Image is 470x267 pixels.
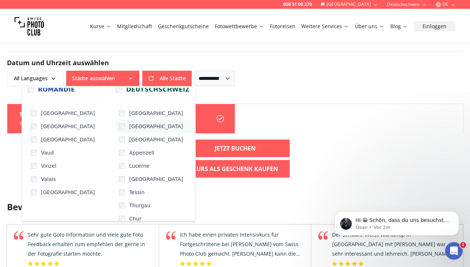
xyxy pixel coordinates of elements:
button: Einloggen [414,21,455,31]
button: Weitere Services [298,21,352,31]
button: Über uns [352,21,387,31]
button: All Languages [7,71,63,86]
b: Jetzt buchen [215,144,256,153]
button: Alle Städte [142,71,192,86]
span: Vaud [41,149,54,156]
h2: Datum und Uhrzeit auswählen [7,58,463,68]
span: Tessin [129,189,144,196]
span: [GEOGRAPHIC_DATA] [41,136,95,143]
input: Valais [31,176,37,182]
a: Blog [390,23,408,30]
button: Blog [387,21,411,31]
input: [GEOGRAPHIC_DATA] [119,176,125,182]
span: [GEOGRAPHIC_DATA] [41,189,95,196]
span: 1 [460,242,466,248]
input: [GEOGRAPHIC_DATA] [119,123,125,129]
a: Geschenkgutscheine [158,23,209,30]
span: Valais [41,175,56,183]
span: [GEOGRAPHIC_DATA] [129,175,183,183]
input: Deutschschweiz [116,87,122,93]
h3: Bewertungen [7,201,463,213]
button: Fotoreisen [267,21,298,31]
span: Chur [129,215,141,222]
button: Städte auswählen [66,71,139,86]
a: Fotoreisen [270,23,296,30]
span: [GEOGRAPHIC_DATA] [41,110,95,117]
div: 13. Okt. - 10. Nov. [19,110,182,119]
div: Städte auswählen [22,88,196,221]
input: Tessin [119,189,125,195]
span: Deutschschweiz [126,85,189,94]
b: Kurs als Geschenk kaufen [192,164,278,173]
button: Geschenkgutscheine [155,21,212,31]
span: Romandie [38,85,75,94]
a: Weitere Services [301,23,349,30]
span: [GEOGRAPHIC_DATA] [129,123,183,130]
iframe: Intercom notifications Nachricht [324,196,470,247]
button: Mitgliedschaft [114,21,155,31]
div: 18:30 - 21:30 | 5x3h | [GEOGRAPHIC_DATA] (Französisch) | 690 CHF [19,120,182,127]
input: [GEOGRAPHIC_DATA] [119,110,125,116]
input: Chur [119,216,125,222]
iframe: Intercom live chat [445,242,463,260]
input: Vinzel [31,163,37,169]
input: [GEOGRAPHIC_DATA] [119,137,125,142]
a: Kurse [90,23,111,30]
a: Kurs als Geschenk kaufen [181,160,290,178]
input: [GEOGRAPHIC_DATA] [31,110,37,116]
button: Kurse [87,21,114,31]
input: Lucerne [119,163,125,169]
button: Fotowettbewerbe [212,21,267,31]
span: Vinzel [41,162,56,170]
a: Fotowettbewerbe [215,23,264,30]
span: Lucerne [129,162,150,170]
span: Appenzell [129,149,154,156]
a: Über uns [355,23,384,30]
input: [GEOGRAPHIC_DATA] [31,123,37,129]
span: Thurgau [129,202,150,209]
input: [GEOGRAPHIC_DATA] [31,189,37,195]
span: [GEOGRAPHIC_DATA] [41,123,95,130]
span: [GEOGRAPHIC_DATA] [129,136,183,143]
img: Swiss photo club [15,12,44,41]
span: [GEOGRAPHIC_DATA] [129,110,183,117]
input: Vaud [31,150,37,156]
a: 058 51 00 270 [283,1,312,7]
input: Thurgau [119,203,125,208]
input: [GEOGRAPHIC_DATA] [31,137,37,142]
span: All Languages [8,72,62,85]
input: Appenzell [119,150,125,156]
input: Romandie [28,87,34,93]
a: Mitgliedschaft [117,23,152,30]
a: Jetzt buchen [181,140,290,157]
